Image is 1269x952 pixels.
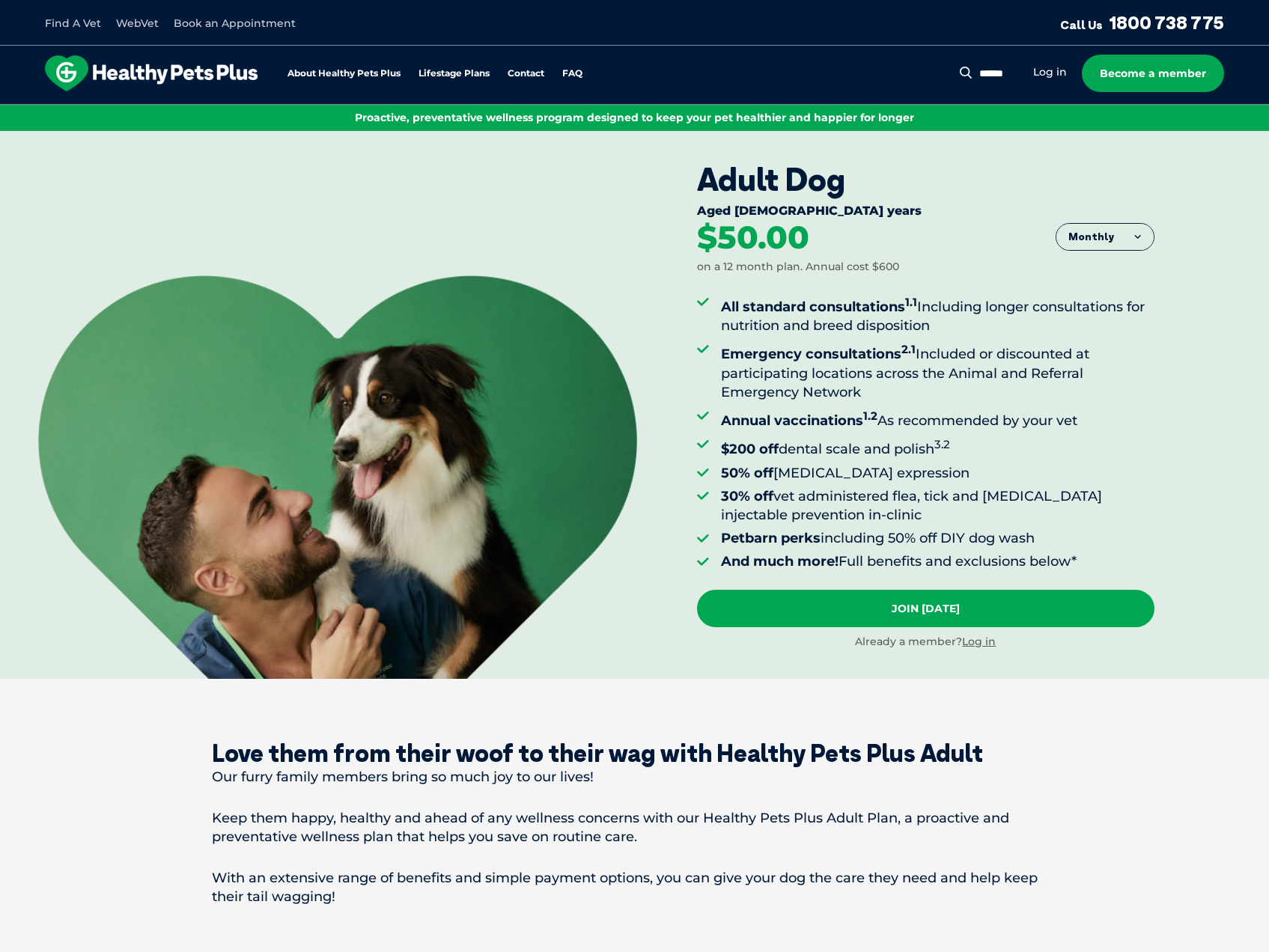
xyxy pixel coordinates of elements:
p: With an extensive range of benefits and simple payment options, you can give your dog the care th... [212,869,1058,906]
li: vet administered flea, tick and [MEDICAL_DATA] injectable prevention in-clinic [721,487,1154,525]
div: Adult Dog [697,161,1154,198]
strong: 50% off [721,465,773,481]
li: [MEDICAL_DATA] expression [721,464,1154,483]
strong: Annual vaccinations [721,412,877,429]
strong: Petbarn perks [721,530,821,546]
li: Included or discounted at participating locations across the Animal and Referral Emergency Network [721,340,1154,402]
a: Lifestage Plans [419,69,490,79]
a: About Healthy Pets Plus [287,69,401,79]
sup: 1.1 [905,295,917,309]
li: Including longer consultations for nutrition and breed disposition [721,293,1154,335]
a: Contact [508,69,544,79]
sup: 2.1 [901,342,916,356]
img: <br /> <b>Warning</b>: Undefined variable $title in <b>/var/www/html/current/codepool/wp-content/... [38,275,637,679]
sup: 3.2 [934,437,950,451]
a: Book an Appointment [174,16,296,30]
div: Aged [DEMOGRAPHIC_DATA] years [697,204,1154,222]
sup: 1.2 [863,409,877,423]
strong: 30% off [721,488,773,504]
a: Log in [962,635,996,648]
li: Full benefits and exclusions below* [721,552,1154,571]
div: Love them from their woof to their wag with Healthy Pets Plus Adult [212,739,1058,767]
a: WebVet [116,16,159,30]
strong: And much more! [721,553,839,570]
div: $50.00 [697,222,809,254]
strong: $200 off [721,441,779,457]
img: hpp-logo [45,55,258,91]
div: Already a member? [697,635,1154,650]
p: Keep them happy, healthy and ahead of any wellness concerns with our Healthy Pets Plus Adult Plan... [212,809,1058,846]
li: As recommended by your vet [721,406,1154,430]
strong: Emergency consultations [721,346,916,362]
a: Call Us1800 738 775 [1060,11,1224,34]
li: dental scale and polish [721,435,1154,459]
a: Find A Vet [45,16,101,30]
a: FAQ [562,69,582,79]
div: on a 12 month plan. Annual cost $600 [697,260,899,275]
span: Call Us [1060,17,1103,32]
p: Our furry family members bring so much joy to our lives! [212,768,1058,787]
a: Join [DATE] [697,590,1154,627]
span: Proactive, preventative wellness program designed to keep your pet healthier and happier for longer [355,111,914,124]
li: including 50% off DIY dog wash [721,529,1154,548]
button: Monthly [1056,224,1154,251]
a: Log in [1033,65,1067,79]
a: Become a member [1082,55,1224,92]
button: Search [957,65,976,80]
strong: All standard consultations [721,299,917,315]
